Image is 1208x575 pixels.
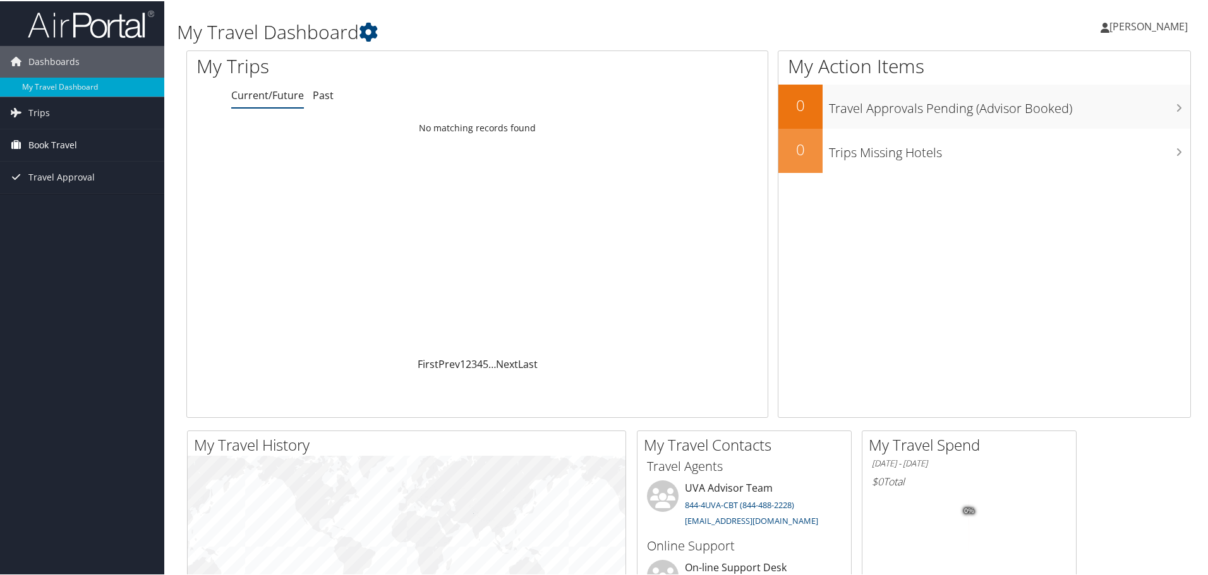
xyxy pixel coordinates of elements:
[685,514,818,525] a: [EMAIL_ADDRESS][DOMAIN_NAME]
[488,356,496,370] span: …
[460,356,466,370] a: 1
[28,8,154,38] img: airportal-logo.png
[1101,6,1200,44] a: [PERSON_NAME]
[231,87,304,101] a: Current/Future
[778,83,1190,127] a: 0Travel Approvals Pending (Advisor Booked)
[872,456,1066,468] h6: [DATE] - [DATE]
[477,356,483,370] a: 4
[187,116,768,138] td: No matching records found
[518,356,538,370] a: Last
[964,506,974,514] tspan: 0%
[778,52,1190,78] h1: My Action Items
[829,136,1190,160] h3: Trips Missing Hotels
[194,433,625,454] h2: My Travel History
[647,456,842,474] h3: Travel Agents
[313,87,334,101] a: Past
[196,52,516,78] h1: My Trips
[466,356,471,370] a: 2
[177,18,859,44] h1: My Travel Dashboard
[438,356,460,370] a: Prev
[483,356,488,370] a: 5
[644,433,851,454] h2: My Travel Contacts
[28,128,77,160] span: Book Travel
[647,536,842,554] h3: Online Support
[869,433,1076,454] h2: My Travel Spend
[778,127,1190,172] a: 0Trips Missing Hotels
[872,473,883,487] span: $0
[471,356,477,370] a: 3
[28,96,50,127] span: Trips
[496,356,518,370] a: Next
[28,45,80,76] span: Dashboards
[28,160,95,192] span: Travel Approval
[778,93,823,115] h2: 0
[1109,18,1188,32] span: [PERSON_NAME]
[641,479,848,531] li: UVA Advisor Team
[685,498,794,509] a: 844-4UVA-CBT (844-488-2228)
[778,138,823,159] h2: 0
[872,473,1066,487] h6: Total
[829,92,1190,116] h3: Travel Approvals Pending (Advisor Booked)
[418,356,438,370] a: First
